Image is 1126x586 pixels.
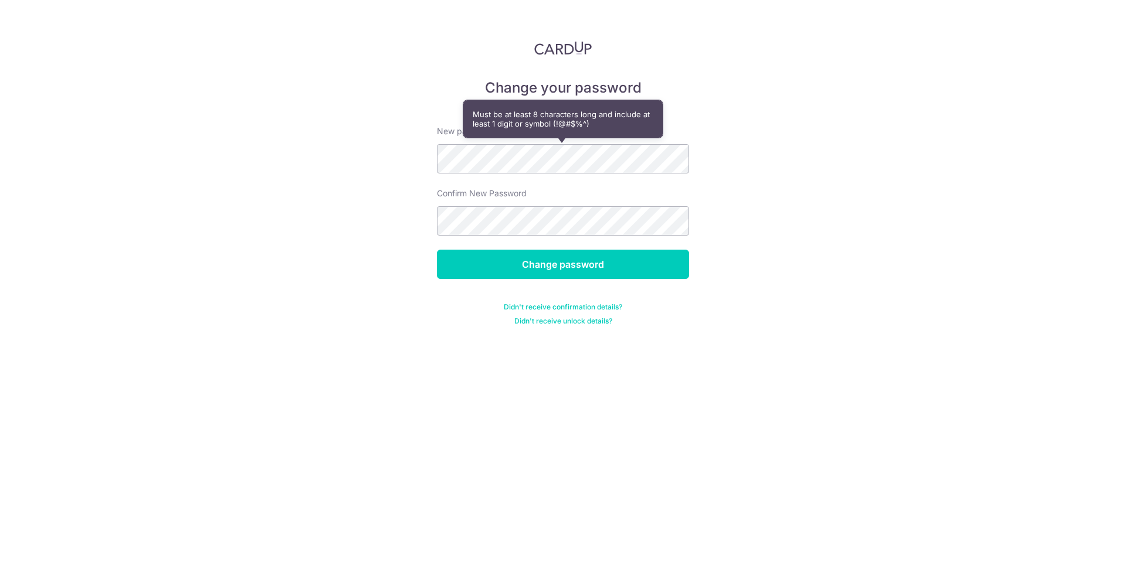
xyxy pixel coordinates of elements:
img: CardUp Logo [534,41,592,55]
h5: Change your password [437,79,689,97]
label: Confirm New Password [437,188,527,199]
div: Must be at least 8 characters long and include at least 1 digit or symbol (!@#$%^) [463,100,663,138]
input: Change password [437,250,689,279]
a: Didn't receive confirmation details? [504,302,622,312]
label: New password [437,125,494,137]
a: Didn't receive unlock details? [514,316,612,326]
